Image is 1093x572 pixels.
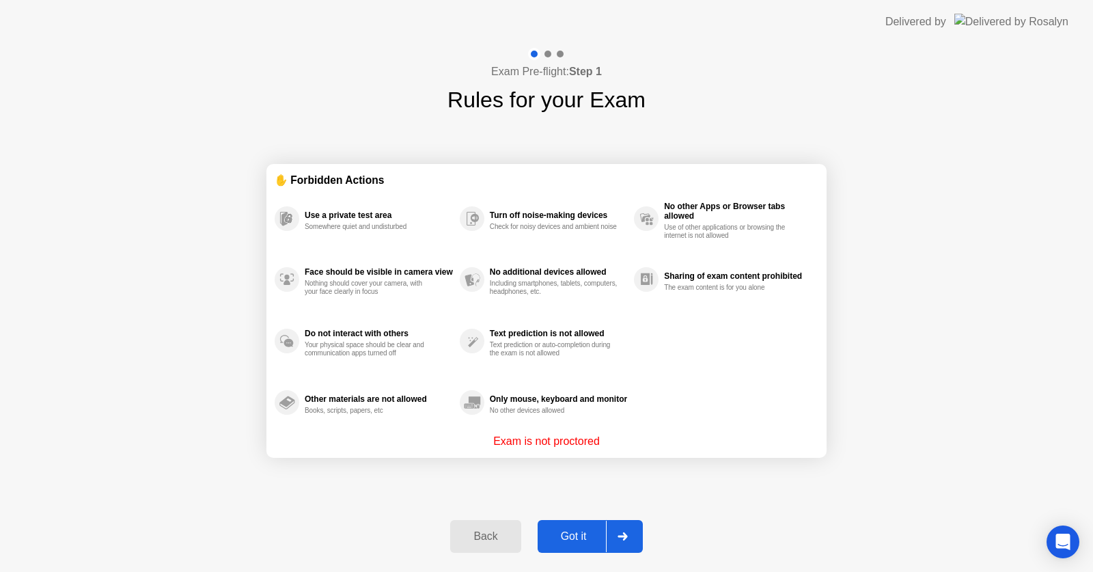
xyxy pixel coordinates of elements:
div: Text prediction or auto-completion during the exam is not allowed [490,341,619,357]
div: Face should be visible in camera view [305,267,453,277]
div: Somewhere quiet and undisturbed [305,223,434,231]
div: Check for noisy devices and ambient noise [490,223,619,231]
div: Including smartphones, tablets, computers, headphones, etc. [490,280,619,296]
div: Other materials are not allowed [305,394,453,404]
b: Step 1 [569,66,602,77]
div: Only mouse, keyboard and monitor [490,394,627,404]
div: Your physical space should be clear and communication apps turned off [305,341,434,357]
div: No other Apps or Browser tabs allowed [664,202,812,221]
div: The exam content is for you alone [664,284,793,292]
div: Text prediction is not allowed [490,329,627,338]
div: Back [454,530,516,543]
div: Use of other applications or browsing the internet is not allowed [664,223,793,240]
div: Delivered by [885,14,946,30]
div: No other devices allowed [490,407,619,415]
div: Books, scripts, papers, etc [305,407,434,415]
div: Got it [542,530,606,543]
div: Sharing of exam content prohibited [664,271,812,281]
div: No additional devices allowed [490,267,627,277]
img: Delivered by Rosalyn [954,14,1068,29]
div: Do not interact with others [305,329,453,338]
div: Nothing should cover your camera, with your face clearly in focus [305,280,434,296]
button: Got it [538,520,643,553]
div: Turn off noise-making devices [490,210,627,220]
p: Exam is not proctored [493,433,600,450]
h1: Rules for your Exam [447,83,646,116]
div: ✋ Forbidden Actions [275,172,818,188]
div: Use a private test area [305,210,453,220]
button: Back [450,520,521,553]
h4: Exam Pre-flight: [491,64,602,80]
div: Open Intercom Messenger [1047,526,1079,558]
